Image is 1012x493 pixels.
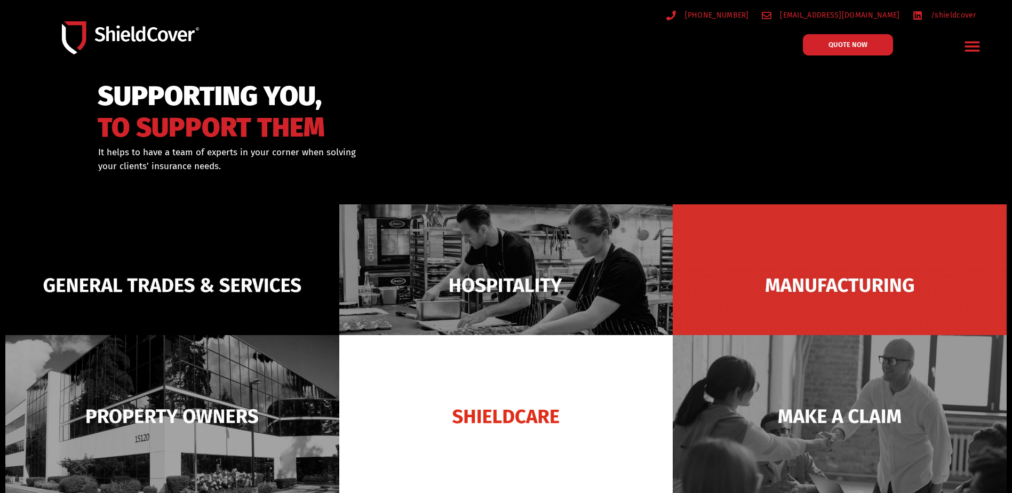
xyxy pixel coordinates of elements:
a: [EMAIL_ADDRESS][DOMAIN_NAME] [762,9,900,22]
div: Menu Toggle [960,34,985,59]
span: [PHONE_NUMBER] [682,9,749,22]
a: QUOTE NOW [803,34,893,55]
span: /shieldcover [928,9,976,22]
a: /shieldcover [913,9,976,22]
span: SUPPORTING YOU, [98,85,325,107]
span: [EMAIL_ADDRESS][DOMAIN_NAME] [777,9,899,22]
p: your clients’ insurance needs. [98,160,561,173]
a: [PHONE_NUMBER] [666,9,749,22]
div: It helps to have a team of experts in your corner when solving [98,146,561,173]
img: Shield-Cover-Underwriting-Australia-logo-full [62,21,199,55]
span: QUOTE NOW [828,41,867,48]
